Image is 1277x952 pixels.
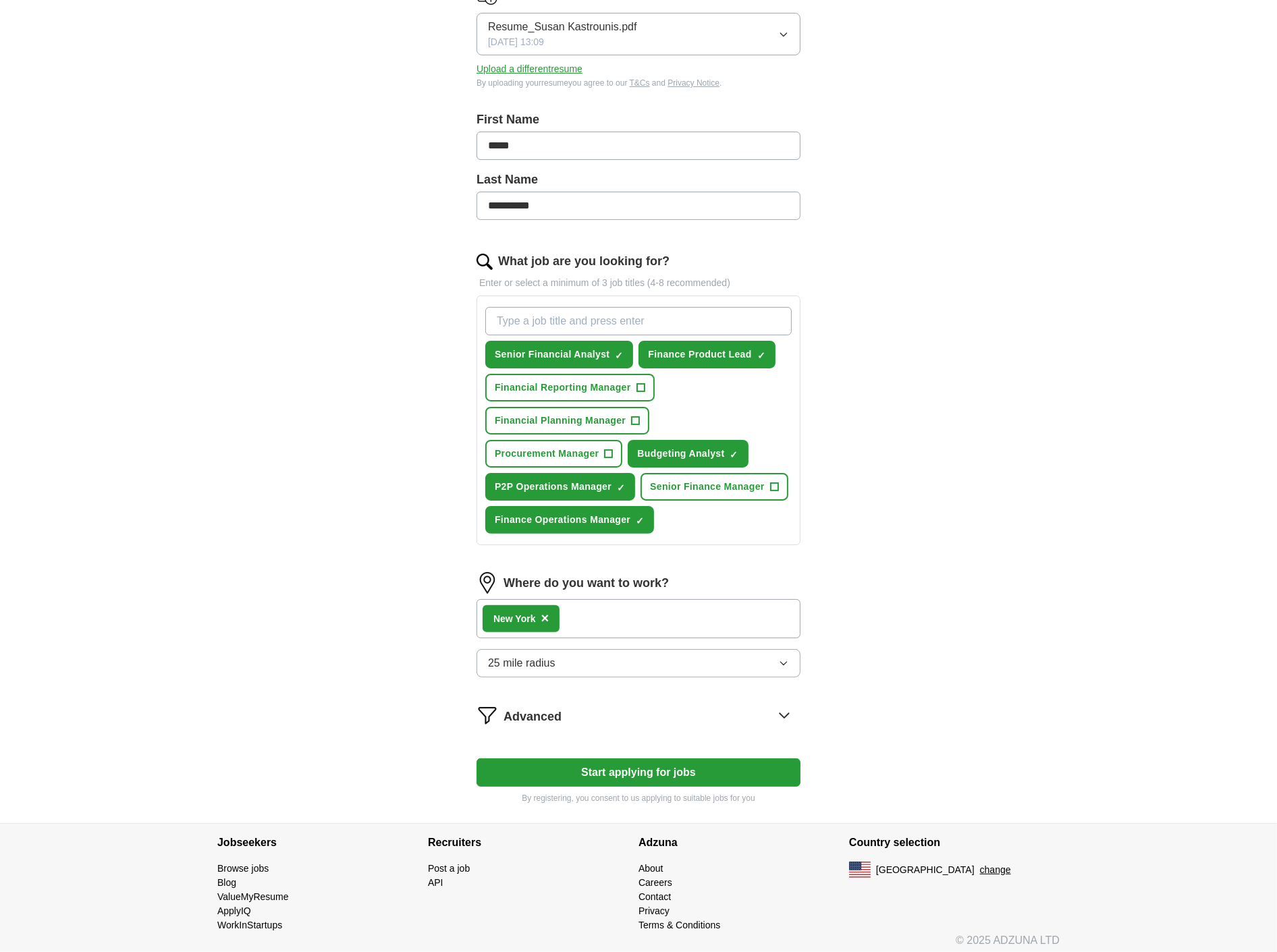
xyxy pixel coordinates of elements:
[980,863,1011,877] button: change
[638,341,775,368] button: Finance Product Lead✓
[541,611,549,625] span: ×
[636,515,644,526] span: ✓
[849,862,871,878] img: US flag
[485,341,633,368] button: Senior Financial Analyst✓
[638,905,670,916] a: Privacy
[217,877,236,888] a: Blog
[495,480,612,494] span: P2P Operations Manager
[485,506,654,534] button: Finance Operations Manager✓
[641,473,788,501] button: Senior Finance Manager
[650,480,765,494] span: Senior Finance Manager
[638,920,720,930] a: Terms & Conditions
[876,863,975,877] span: [GEOGRAPHIC_DATA]
[495,513,630,527] span: Finance Operations Manager
[217,905,251,916] a: ApplyIQ
[217,891,289,902] a: ValueMyResume
[849,824,1060,862] h4: Country selection
[498,252,670,271] label: What job are you looking for?
[488,655,555,671] span: 25 mile radius
[638,891,671,902] a: Contact
[477,649,800,677] button: 25 mile radius
[493,612,536,626] div: k
[637,447,724,461] span: Budgeting Analyst
[495,447,599,461] span: Procurement Manager
[504,574,669,592] label: Where do you want to work?
[485,374,655,401] button: Financial Reporting Manager
[668,78,719,88] a: Privacy Notice
[648,347,751,362] span: Finance Product Lead
[477,758,800,787] button: Start applying for jobs
[488,35,544,49] span: [DATE] 13:09
[477,62,582,76] button: Upload a differentresume
[504,708,562,726] span: Advanced
[477,111,800,129] label: First Name
[638,877,672,888] a: Careers
[428,863,470,874] a: Post a job
[477,792,800,804] p: By registering, you consent to us applying to suitable jobs for you
[477,276,800,290] p: Enter or select a minimum of 3 job titles (4-8 recommended)
[477,572,498,594] img: location.png
[628,440,748,468] button: Budgeting Analyst✓
[617,482,625,493] span: ✓
[477,704,498,726] img: filter
[428,877,443,888] a: API
[488,19,637,35] span: Resume_Susan Kastrounis.pdf
[477,77,800,89] div: By uploading your resume you agree to our and .
[541,609,549,629] button: ×
[493,613,531,624] strong: New Yor
[485,307,792,335] input: Type a job title and press enter
[495,381,631,395] span: Financial Reporting Manager
[495,414,626,428] span: Financial Planning Manager
[615,350,623,361] span: ✓
[485,473,635,501] button: P2P Operations Manager✓
[638,863,663,874] a: About
[485,440,622,468] button: Procurement Manager
[730,449,738,460] span: ✓
[477,13,800,55] button: Resume_Susan Kastrounis.pdf[DATE] 13:09
[217,863,269,874] a: Browse jobs
[477,171,800,189] label: Last Name
[757,350,765,361] span: ✓
[630,78,650,88] a: T&Cs
[485,407,649,435] button: Financial Planning Manager
[217,920,282,930] a: WorkInStartups
[495,347,609,362] span: Senior Financial Analyst
[477,254,493,270] img: search.png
